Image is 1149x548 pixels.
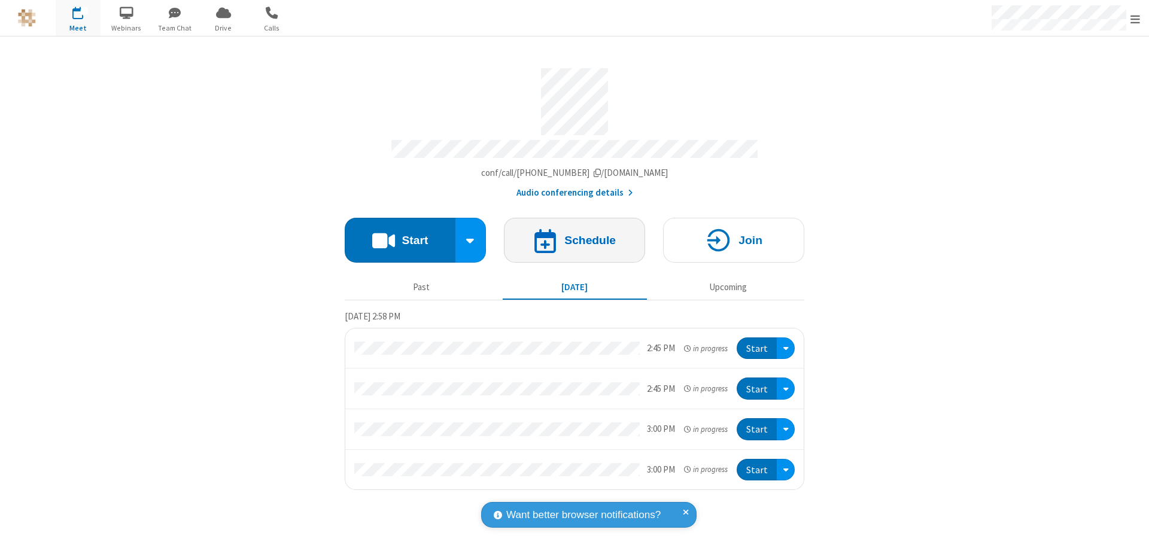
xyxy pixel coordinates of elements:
h4: Join [738,235,762,246]
em: in progress [684,383,728,394]
span: [DATE] 2:58 PM [345,310,400,322]
button: Start [737,337,777,360]
button: Copy my meeting room linkCopy my meeting room link [481,166,668,180]
span: Webinars [104,23,149,34]
span: Meet [56,23,101,34]
div: 3:00 PM [647,422,675,436]
div: Open menu [777,418,795,440]
div: 3:00 PM [647,463,675,477]
em: in progress [684,343,728,354]
button: Start [345,218,455,263]
span: Calls [250,23,294,34]
button: Upcoming [656,276,800,299]
div: Open menu [777,459,795,481]
span: Copy my meeting room link [481,167,668,178]
button: Start [737,418,777,440]
section: Account details [345,59,804,200]
div: 2:45 PM [647,342,675,355]
span: Drive [201,23,246,34]
em: in progress [684,464,728,475]
button: Past [349,276,494,299]
em: in progress [684,424,728,435]
button: Start [737,459,777,481]
button: Audio conferencing details [516,186,633,200]
h4: Start [402,235,428,246]
img: QA Selenium DO NOT DELETE OR CHANGE [18,9,36,27]
iframe: Chat [1119,517,1140,540]
button: Schedule [504,218,645,263]
div: 4 [81,7,89,16]
div: Open menu [777,377,795,400]
div: Start conference options [455,218,487,263]
div: Open menu [777,337,795,360]
button: [DATE] [503,276,647,299]
span: Team Chat [153,23,197,34]
section: Today's Meetings [345,309,804,491]
button: Start [737,377,777,400]
button: Join [663,218,804,263]
span: Want better browser notifications? [506,507,661,523]
div: 2:45 PM [647,382,675,396]
h4: Schedule [564,235,616,246]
